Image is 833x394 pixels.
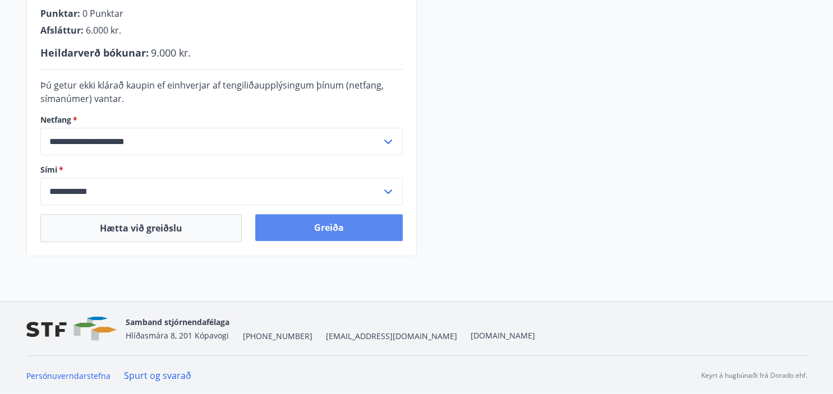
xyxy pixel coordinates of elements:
[471,330,535,341] a: [DOMAIN_NAME]
[126,330,229,341] span: Hlíðasmára 8, 201 Kópavogi
[151,46,191,59] span: 9.000 kr.
[701,370,807,381] p: Keyrt á hugbúnaði frá Dorado ehf.
[40,24,84,36] span: Afsláttur :
[82,7,123,20] span: 0 Punktar
[124,369,191,382] a: Spurt og svarað
[126,317,229,327] span: Samband stjórnendafélaga
[243,331,312,342] span: [PHONE_NUMBER]
[326,331,457,342] span: [EMAIL_ADDRESS][DOMAIN_NAME]
[255,214,403,241] button: Greiða
[40,79,384,105] span: Þú getur ekki klárað kaupin ef einhverjar af tengiliðaupplýsingum þínum (netfang, símanúmer) vantar.
[26,370,111,381] a: Persónuverndarstefna
[26,317,117,341] img: vjCaq2fThgY3EUYqSgpjEiBg6WP39ov69hlhuPVN.png
[40,164,403,175] label: Sími
[86,24,121,36] span: 6.000 kr.
[40,7,80,20] span: Punktar :
[40,46,149,59] span: Heildarverð bókunar :
[40,214,242,242] button: Hætta við greiðslu
[40,114,403,126] label: Netfang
